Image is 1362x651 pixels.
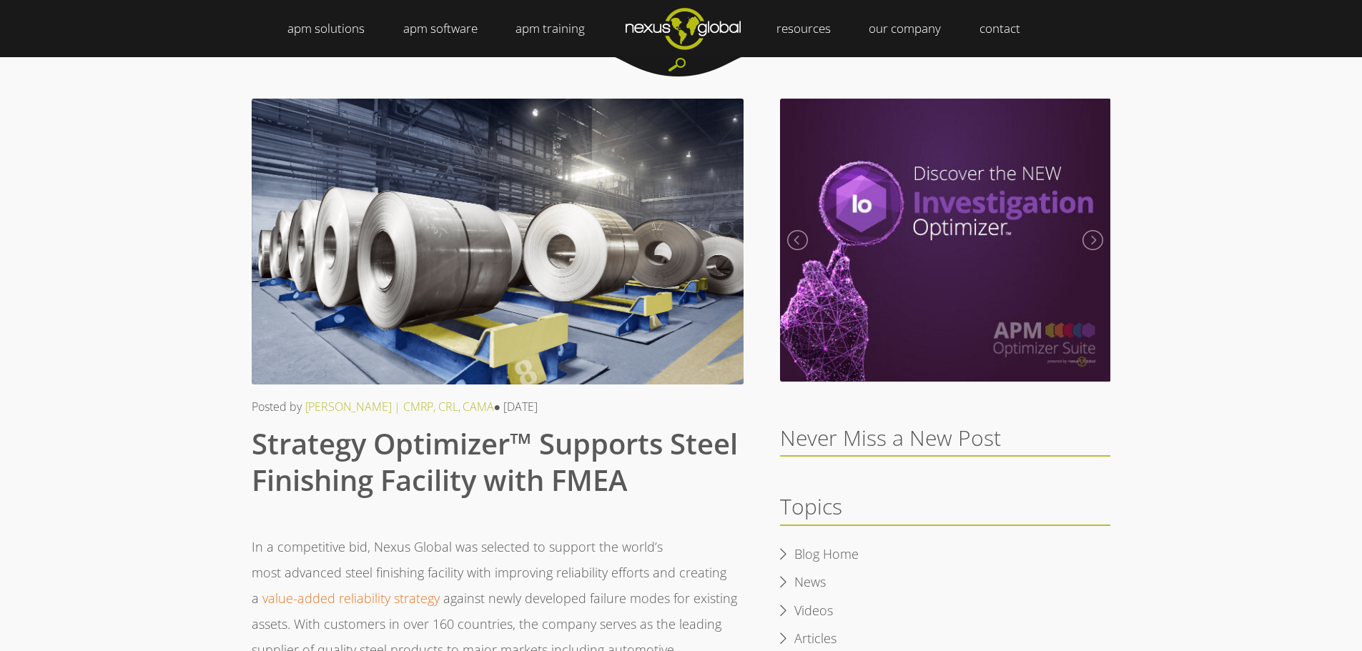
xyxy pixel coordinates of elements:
[252,399,302,414] span: Posted by
[780,572,840,593] a: News
[780,628,851,650] a: Articles
[252,424,738,500] span: Strategy Optimizer™ Supports Steel Finishing Facility with FMEA
[780,600,847,622] a: Videos
[780,99,1111,382] img: Meet the New Investigation Optimizer | September 2020
[262,590,443,607] a: value-added reliability strategy
[305,399,494,414] a: [PERSON_NAME] | CMRP, CRL, CAMA
[494,399,538,414] span: ● [DATE]
[780,492,842,521] span: Topics
[780,544,873,565] a: Blog Home
[780,423,1001,452] span: Never Miss a New Post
